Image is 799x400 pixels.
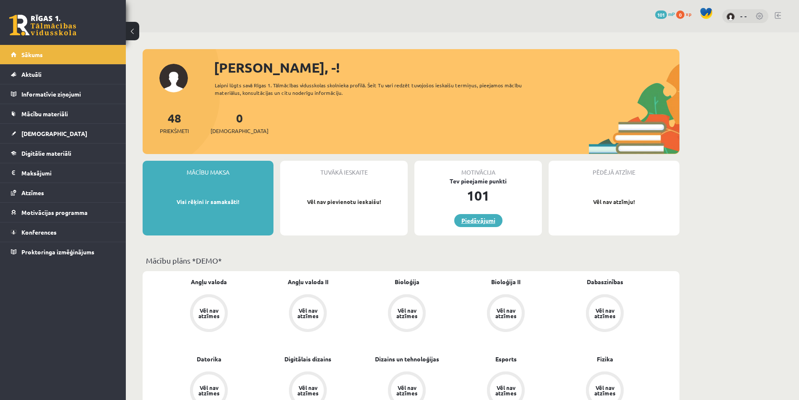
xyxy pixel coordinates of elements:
[414,186,542,206] div: 101
[454,214,502,227] a: Piedāvājumi
[395,385,419,396] div: Vēl nav atzīmes
[211,127,268,135] span: [DEMOGRAPHIC_DATA]
[11,203,115,222] a: Motivācijas programma
[686,10,691,17] span: xp
[676,10,695,17] a: 0 xp
[597,355,613,363] a: Fizika
[21,71,42,78] span: Aktuāli
[395,308,419,319] div: Vēl nav atzīmes
[21,189,44,196] span: Atzīmes
[494,385,518,396] div: Vēl nav atzīmes
[21,228,57,236] span: Konferences
[288,277,328,286] a: Angļu valoda II
[11,104,115,123] a: Mācību materiāli
[491,277,521,286] a: Bioloģija II
[214,58,679,78] div: [PERSON_NAME], -!
[495,355,517,363] a: Esports
[414,177,542,186] div: Tev pieejamie punkti
[147,198,269,206] p: Visi rēķini ir samaksāti!
[11,183,115,202] a: Atzīmes
[593,308,617,319] div: Vēl nav atzīmes
[21,130,87,137] span: [DEMOGRAPHIC_DATA]
[357,294,456,334] a: Vēl nav atzīmes
[11,124,115,143] a: [DEMOGRAPHIC_DATA]
[395,277,419,286] a: Bioloģija
[160,127,189,135] span: Priekšmeti
[146,255,676,266] p: Mācību plāns *DEMO*
[215,81,537,97] div: Laipni lūgts savā Rīgas 1. Tālmācības vidusskolas skolnieka profilā. Šeit Tu vari redzēt tuvojošo...
[159,294,258,334] a: Vēl nav atzīmes
[553,198,675,206] p: Vēl nav atzīmju!
[211,110,268,135] a: 0[DEMOGRAPHIC_DATA]
[197,355,221,363] a: Datorika
[284,198,403,206] p: Vēl nav pievienotu ieskaišu!
[593,385,617,396] div: Vēl nav atzīmes
[191,277,227,286] a: Angļu valoda
[9,15,76,36] a: Rīgas 1. Tālmācības vidusskola
[494,308,518,319] div: Vēl nav atzīmes
[258,294,357,334] a: Vēl nav atzīmes
[21,149,71,157] span: Digitālie materiāli
[740,12,747,20] a: - -
[11,144,115,163] a: Digitālie materiāli
[280,161,408,177] div: Tuvākā ieskaite
[11,84,115,104] a: Informatīvie ziņojumi
[296,385,320,396] div: Vēl nav atzīmes
[11,242,115,261] a: Proktoringa izmēģinājums
[143,161,273,177] div: Mācību maksa
[375,355,439,363] a: Dizains un tehnoloģijas
[655,10,667,19] span: 101
[414,161,542,177] div: Motivācija
[197,385,221,396] div: Vēl nav atzīmes
[11,163,115,183] a: Maksājumi
[11,45,115,64] a: Sākums
[21,110,68,118] span: Mācību materiāli
[655,10,675,17] a: 101 mP
[284,355,331,363] a: Digitālais dizains
[676,10,684,19] span: 0
[587,277,623,286] a: Dabaszinības
[726,13,735,21] img: - -
[456,294,555,334] a: Vēl nav atzīmes
[555,294,654,334] a: Vēl nav atzīmes
[549,161,679,177] div: Pēdējā atzīme
[197,308,221,319] div: Vēl nav atzīmes
[21,248,94,256] span: Proktoringa izmēģinājums
[21,84,115,104] legend: Informatīvie ziņojumi
[21,163,115,183] legend: Maksājumi
[11,65,115,84] a: Aktuāli
[11,222,115,242] a: Konferences
[21,51,43,58] span: Sākums
[160,110,189,135] a: 48Priekšmeti
[668,10,675,17] span: mP
[21,209,88,216] span: Motivācijas programma
[296,308,320,319] div: Vēl nav atzīmes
